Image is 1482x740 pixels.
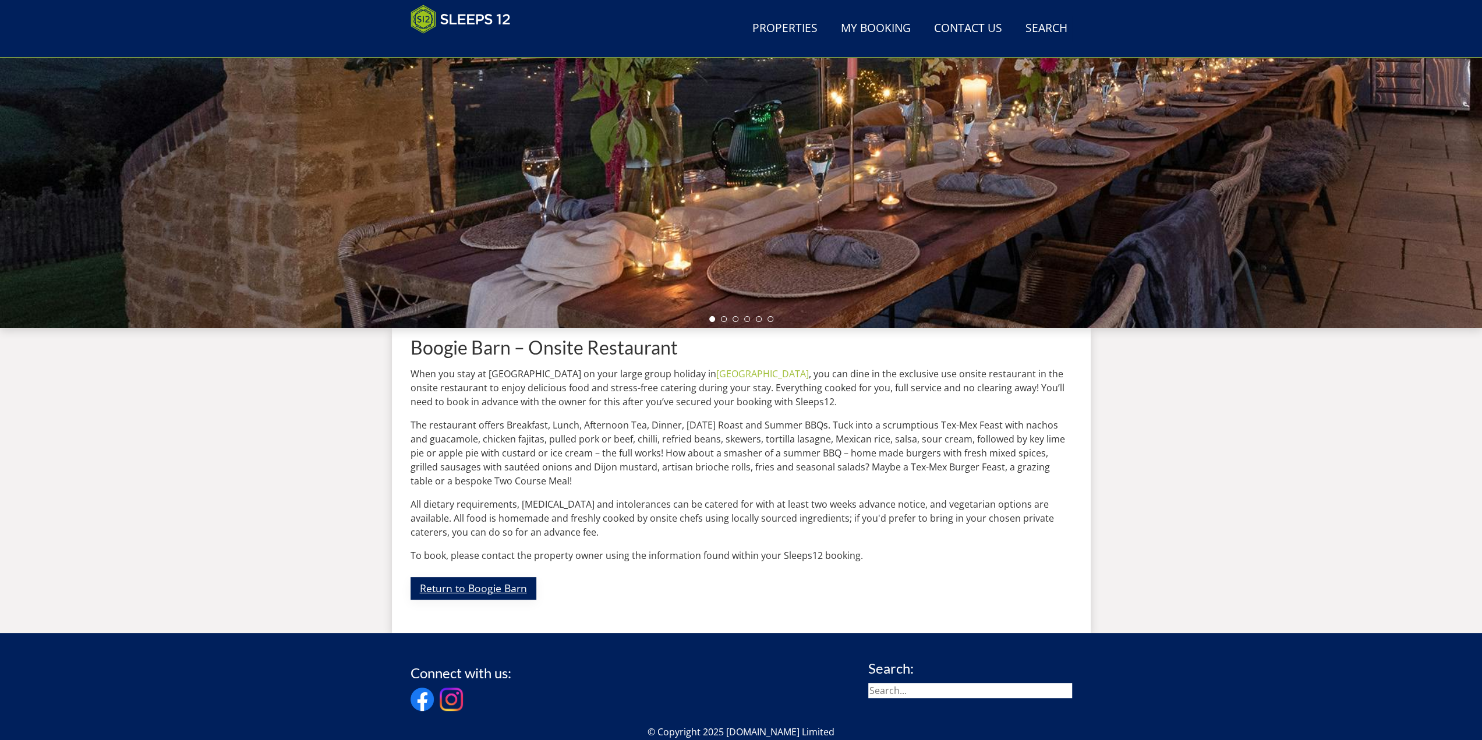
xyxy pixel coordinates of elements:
input: Search... [868,683,1072,698]
h3: Search: [868,661,1072,676]
p: © Copyright 2025 [DOMAIN_NAME] Limited [411,725,1072,739]
a: Return to Boogie Barn [411,577,536,600]
a: Contact Us [929,16,1007,42]
h3: Connect with us: [411,665,511,681]
iframe: Customer reviews powered by Trustpilot [405,41,527,51]
a: My Booking [836,16,915,42]
p: The restaurant offers Breakfast, Lunch, Afternoon Tea, Dinner, [DATE] Roast and Summer BBQs. Tuck... [411,418,1072,488]
img: Facebook [411,688,434,711]
a: [GEOGRAPHIC_DATA] [716,367,809,380]
img: Instagram [440,688,463,711]
img: Sleeps 12 [411,5,511,34]
p: When you stay at [GEOGRAPHIC_DATA] on your large group holiday in , you can dine in the exclusive... [411,367,1072,409]
p: To book, please contact the property owner using the information found within your Sleeps12 booking. [411,548,1072,562]
h1: Boogie Barn – Onsite Restaurant [411,337,1072,357]
a: Properties [748,16,822,42]
a: Search [1021,16,1072,42]
p: All dietary requirements, [MEDICAL_DATA] and intolerances can be catered for with at least two we... [411,497,1072,539]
